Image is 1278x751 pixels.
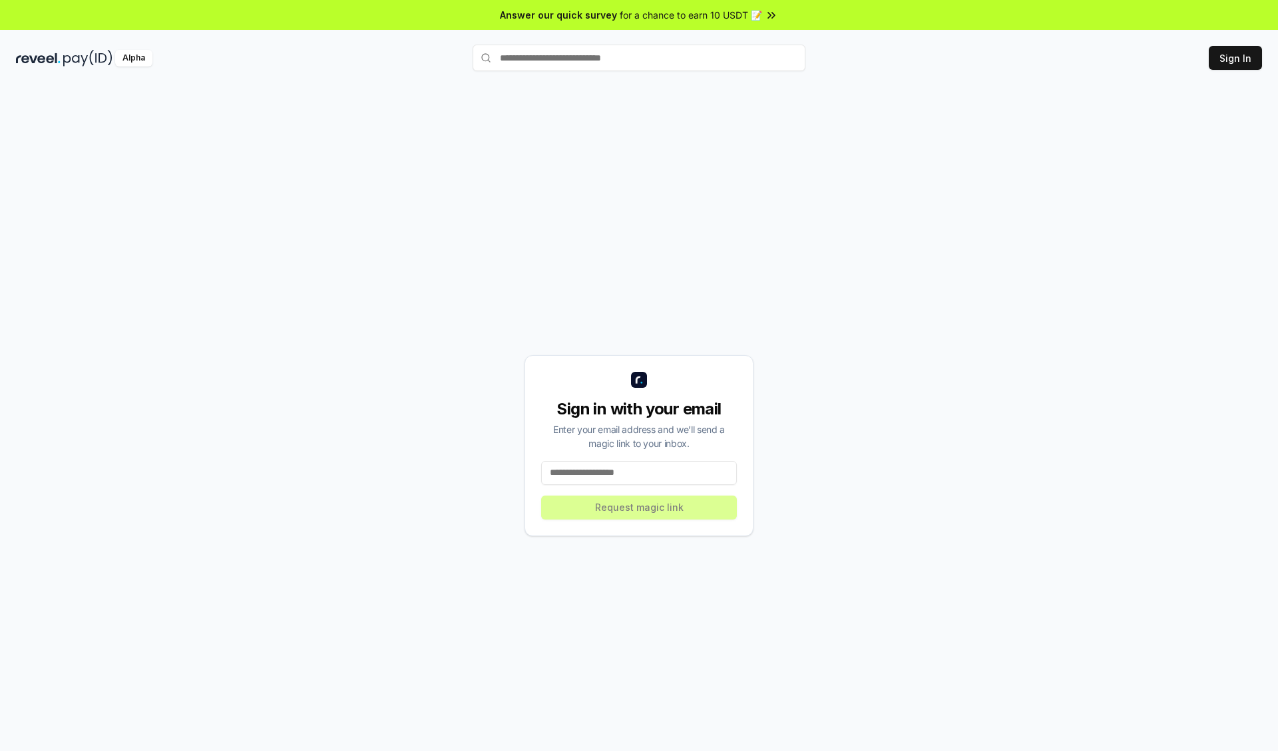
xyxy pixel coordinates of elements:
div: Alpha [115,50,152,67]
div: Enter your email address and we’ll send a magic link to your inbox. [541,422,737,450]
button: Sign In [1209,46,1262,70]
span: Answer our quick survey [500,8,617,22]
img: logo_small [631,372,647,388]
span: for a chance to earn 10 USDT 📝 [620,8,762,22]
img: pay_id [63,50,112,67]
div: Sign in with your email [541,398,737,420]
img: reveel_dark [16,50,61,67]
